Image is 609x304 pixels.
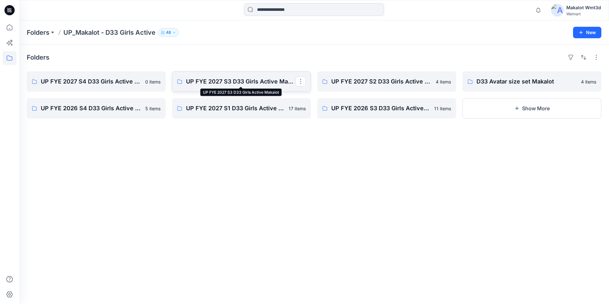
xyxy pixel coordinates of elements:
p: UP FYE 2027 S1 D33 Girls Active Makalot [186,104,285,113]
p: 4 items [581,78,596,85]
img: avatar [551,4,564,17]
a: UP FYE 2027 S2 D33 Girls Active Makalot4 items [317,71,456,92]
p: UP FYE 2027 S4 D33 Girls Active Makalot [41,77,141,86]
h4: Folders [27,54,49,61]
a: UP FYE 2027 S4 D33 Girls Active Makalot0 items [27,71,166,92]
p: UP_Makalot - D33 Girls Active [63,28,155,37]
p: UP FYE 2026 S4 D33 Girls Active Makalot [41,104,141,113]
button: 48 [158,28,179,37]
p: UP FYE 2027 S3 D33 Girls Active Makalot [186,77,296,86]
div: Makalot Wmt3d [566,4,601,11]
a: UP FYE 2027 S3 D33 Girls Active Makalot [172,71,311,92]
p: UP FYE 2026 S3 D33 Girls Active Makalot [331,104,430,113]
p: UP FYE 2027 S2 D33 Girls Active Makalot [331,77,432,86]
p: 17 items [289,105,306,112]
a: UP FYE 2026 S3 D33 Girls Active Makalot11 items [317,98,456,119]
p: 48 [166,29,171,36]
p: 5 items [145,105,161,112]
a: Folders [27,28,49,37]
a: UP FYE 2027 S1 D33 Girls Active Makalot17 items [172,98,311,119]
button: Show More [462,98,601,119]
button: New [573,27,601,38]
p: 0 items [145,78,161,85]
a: D33 Avatar size set Makalot4 items [462,71,601,92]
p: 4 items [436,78,451,85]
p: D33 Avatar size set Makalot [476,77,577,86]
a: UP FYE 2026 S4 D33 Girls Active Makalot5 items [27,98,166,119]
p: 11 items [434,105,451,112]
div: Walmart [566,11,601,16]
